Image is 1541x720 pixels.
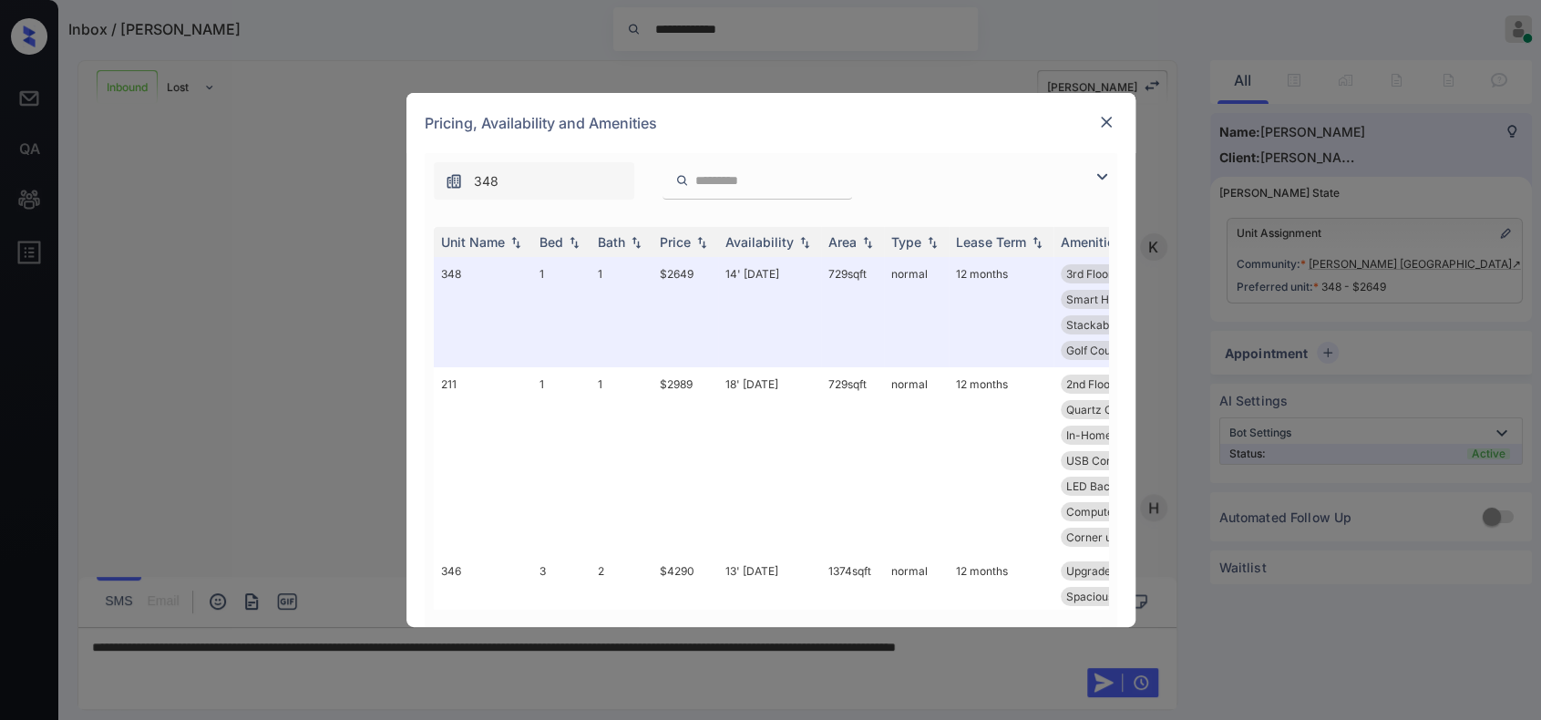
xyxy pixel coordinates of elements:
span: USB Compatible ... [1066,454,1162,468]
td: 14' [DATE] [718,257,821,367]
td: 1 [532,257,591,367]
img: icon-zuma [1091,166,1113,188]
div: Bath [598,234,625,250]
span: Spacious Closet [1066,590,1149,603]
td: 12 months [949,257,1053,367]
img: sorting [923,236,941,249]
span: 348 [474,171,498,191]
td: $2989 [652,367,718,554]
div: Bed [539,234,563,250]
span: LED Back-lit Mi... [1066,479,1154,493]
span: 2nd Floor [1066,377,1115,391]
div: Pricing, Availability and Amenities [406,93,1135,153]
span: In-Home Washer ... [1066,428,1165,442]
td: 1 [591,367,652,554]
span: Golf Course Vie... [1066,344,1155,357]
td: 1 [532,367,591,554]
div: Amenities [1061,234,1122,250]
img: sorting [1028,236,1046,249]
div: Availability [725,234,794,250]
td: 12 months [949,367,1053,554]
div: Lease Term [956,234,1026,250]
span: Stackable washe... [1066,318,1163,332]
td: 211 [434,367,532,554]
div: Area [828,234,857,250]
div: Price [660,234,691,250]
div: Unit Name [441,234,505,250]
td: 729 sqft [821,257,884,367]
td: 729 sqft [821,367,884,554]
td: normal [884,367,949,554]
td: $2649 [652,257,718,367]
span: Smart Home Lock [1066,293,1160,306]
span: Computer desk [1066,505,1145,519]
img: close [1097,113,1115,131]
span: Corner unit [1066,530,1125,544]
td: 18' [DATE] [718,367,821,554]
td: 348 [434,257,532,367]
img: sorting [858,236,877,249]
div: Type [891,234,921,250]
img: sorting [627,236,645,249]
img: sorting [796,236,814,249]
img: icon-zuma [445,172,463,190]
span: 3rd Floor [1066,267,1113,281]
img: sorting [693,236,711,249]
td: normal [884,257,949,367]
td: 1 [591,257,652,367]
span: Upgrades: 3x2 [1066,564,1142,578]
img: icon-zuma [675,172,689,189]
img: sorting [565,236,583,249]
span: Quartz Countert... [1066,403,1158,417]
img: sorting [507,236,525,249]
